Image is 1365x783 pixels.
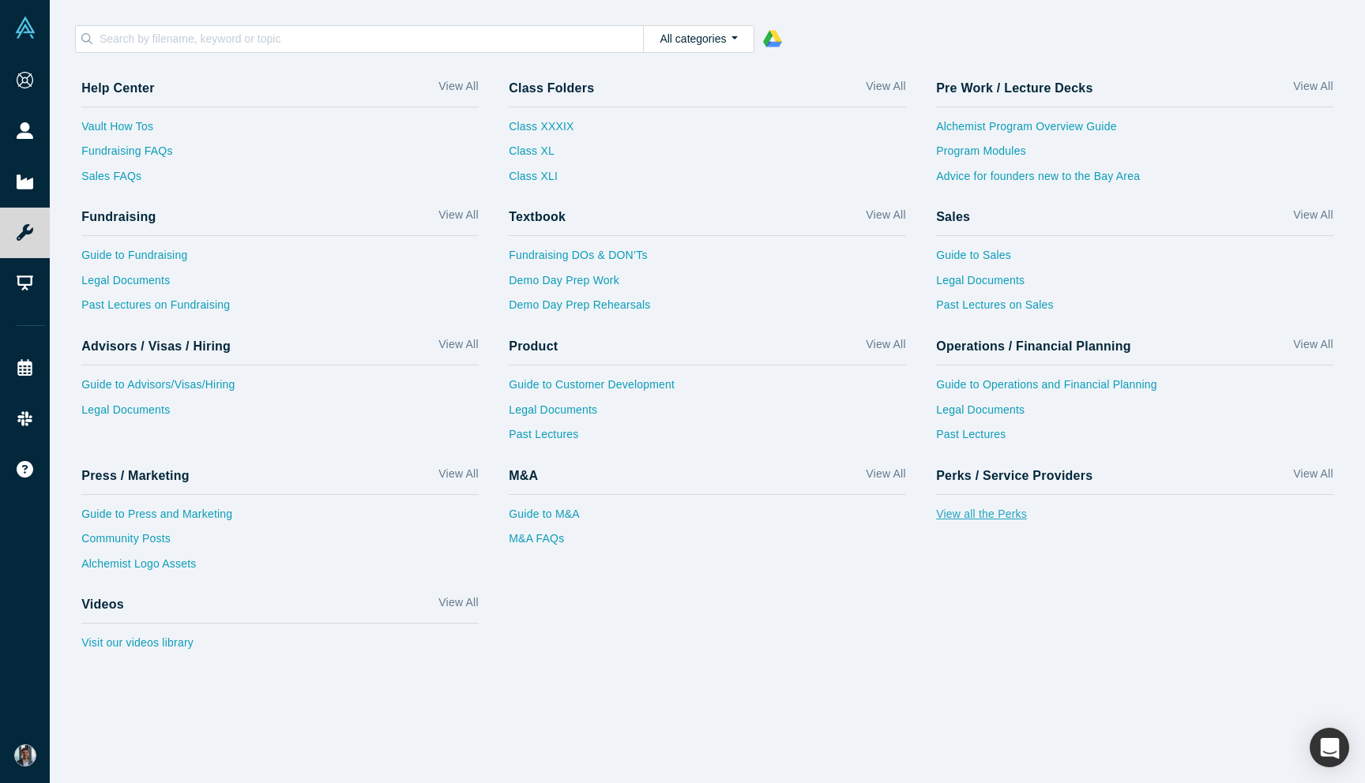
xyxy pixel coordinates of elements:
[509,468,538,483] h4: M&A
[936,426,1333,451] a: Past Lectures
[936,297,1333,322] a: Past Lectures on Sales
[936,118,1333,144] a: Alchemist Program Overview Guide
[438,78,478,101] a: View All
[81,143,479,168] a: Fundraising FAQs
[438,466,478,489] a: View All
[81,118,479,144] a: Vault How Tos
[81,81,154,96] h4: Help Center
[936,209,970,224] h4: Sales
[509,168,573,193] a: Class XLI
[81,377,479,402] a: Guide to Advisors/Visas/Hiring
[81,468,190,483] h4: Press / Marketing
[438,336,478,359] a: View All
[1293,207,1333,230] a: View All
[81,635,479,660] a: Visit our videos library
[643,25,754,53] button: All categories
[866,78,905,101] a: View All
[936,143,1333,168] a: Program Modules
[866,207,905,230] a: View All
[81,530,479,556] a: Community Posts
[866,466,905,489] a: View All
[936,377,1333,402] a: Guide to Operations and Financial Planning
[936,272,1333,298] a: Legal Documents
[936,247,1333,272] a: Guide to Sales
[936,402,1333,427] a: Legal Documents
[438,207,478,230] a: View All
[936,81,1092,96] h4: Pre Work / Lecture Decks
[866,336,905,359] a: View All
[509,247,906,272] a: Fundraising DOs & DON’Ts
[81,209,156,224] h4: Fundraising
[936,339,1131,354] h4: Operations / Financial Planning
[509,339,558,354] h4: Product
[1293,336,1333,359] a: View All
[81,506,479,531] a: Guide to Press and Marketing
[509,81,594,96] h4: Class Folders
[509,118,573,144] a: Class XXXIX
[509,426,906,451] a: Past Lectures
[81,272,479,298] a: Legal Documents
[1293,78,1333,101] a: View All
[81,556,479,581] a: Alchemist Logo Assets
[936,468,1092,483] h4: Perks / Service Providers
[509,297,906,322] a: Demo Day Prep Rehearsals
[509,402,906,427] a: Legal Documents
[936,168,1333,193] a: Advice for founders new to the Bay Area
[81,597,124,612] h4: Videos
[14,744,36,766] img: Alexander Flake's Account
[509,272,906,298] a: Demo Day Prep Work
[509,377,906,402] a: Guide to Customer Development
[14,17,36,39] img: Alchemist Vault Logo
[1293,466,1333,489] a: View All
[81,247,479,272] a: Guide to Fundraising
[81,402,479,427] a: Legal Documents
[509,530,906,556] a: M&A FAQs
[98,28,644,49] input: Search by filename, keyword or topic
[936,506,1333,531] a: View all the Perks
[509,209,566,224] h4: Textbook
[509,143,573,168] a: Class XL
[438,594,478,617] a: View All
[81,168,479,193] a: Sales FAQs
[509,506,906,531] a: Guide to M&A
[81,339,231,354] h4: Advisors / Visas / Hiring
[81,297,479,322] a: Past Lectures on Fundraising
